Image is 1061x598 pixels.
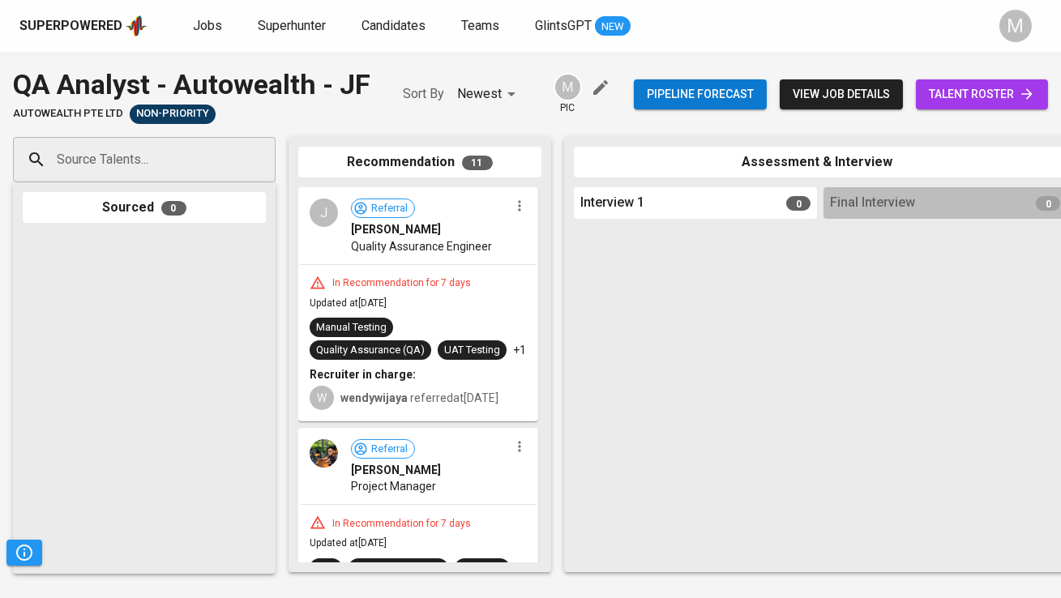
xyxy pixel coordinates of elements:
span: Quality Assurance Engineer [351,238,492,254]
div: In Recommendation for 7 days [326,276,477,290]
span: GlintsGPT [535,18,592,33]
div: W [310,386,334,410]
div: Manual Testing [316,320,387,335]
div: J [310,199,338,227]
a: Candidates [362,16,429,36]
span: Candidates [362,18,426,33]
span: NEW [595,19,631,35]
span: 0 [161,201,186,216]
span: view job details [793,84,890,105]
a: Jobs [193,16,225,36]
button: Pipeline Triggers [6,540,42,566]
p: Newest [457,84,502,104]
a: GlintsGPT NEW [535,16,631,36]
div: JReferral[PERSON_NAME]Quality Assurance EngineerIn Recommendation for 7 daysUpdated at[DATE]Manua... [298,187,538,421]
button: view job details [780,79,903,109]
div: UAT Testing [444,343,500,358]
span: 11 [462,156,493,170]
div: Quality Assurance (QA) [316,343,425,358]
img: yH5BAEAAAAALAAAAAABAAEAAAIBRAA7 [443,223,456,236]
div: pic [554,73,582,115]
div: Sourced [23,192,266,224]
span: AUTOWEALTH PTE LTD [13,106,123,122]
a: talent roster [916,79,1048,109]
div: In Recommendation for 7 days [326,517,477,531]
div: Superpowered [19,17,122,36]
div: QA Analyst - Autowealth - JF [13,65,370,105]
button: Pipeline forecast [634,79,767,109]
span: Referral [365,201,414,216]
span: talent roster [929,84,1035,105]
span: Interview 1 [580,194,644,212]
div: M [999,10,1032,42]
p: Sort By [403,84,444,104]
a: Superpoweredapp logo [19,14,148,38]
span: [PERSON_NAME] [351,462,441,478]
span: referred at [DATE] [340,391,498,404]
div: Postman Software [355,561,442,576]
span: Updated at [DATE] [310,537,387,549]
div: Newest [457,79,521,109]
span: Pipeline forecast [647,84,754,105]
span: Jobs [193,18,222,33]
div: Recommendation [298,147,541,178]
div: SQL [316,561,336,576]
span: Non-Priority [130,106,216,122]
button: Open [267,158,270,161]
span: Teams [461,18,499,33]
span: Referral [365,442,414,457]
b: wendywijaya [340,391,408,404]
span: Updated at [DATE] [310,297,387,309]
span: Project Manager [351,478,436,494]
span: Superhunter [258,18,326,33]
a: Superhunter [258,16,329,36]
div: Client on Leave [130,105,216,124]
img: yH5BAEAAAAALAAAAAABAAEAAAIBRAA7 [443,463,456,476]
span: 0 [786,196,811,211]
b: Recruiter in charge: [310,368,416,381]
a: Teams [461,16,503,36]
span: Final Interview [830,194,915,212]
img: app logo [126,14,148,38]
img: cbf68c834ad9c1cf56d98e236c122c67.jpg [310,439,338,468]
span: 0 [1036,196,1060,211]
p: +1 [513,342,526,358]
div: M [554,73,582,101]
span: [PERSON_NAME] [351,221,441,237]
